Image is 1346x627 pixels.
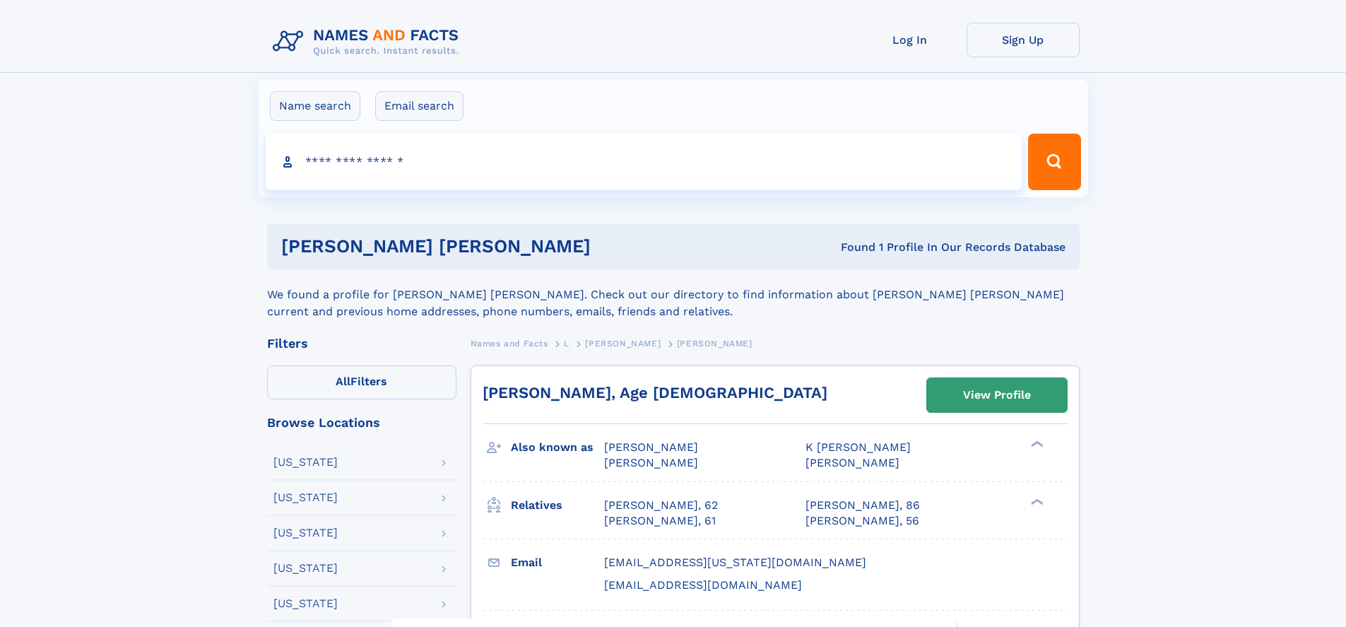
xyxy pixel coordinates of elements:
[266,134,1022,190] input: search input
[805,513,919,529] a: [PERSON_NAME], 56
[273,492,338,503] div: [US_STATE]
[564,339,569,348] span: L
[267,23,471,61] img: Logo Names and Facts
[604,440,698,454] span: [PERSON_NAME]
[267,416,456,429] div: Browse Locations
[511,435,604,459] h3: Also known as
[1028,134,1080,190] button: Search Button
[1027,440,1044,449] div: ❯
[267,337,456,350] div: Filters
[273,598,338,609] div: [US_STATE]
[270,91,360,121] label: Name search
[967,23,1080,57] a: Sign Up
[604,456,698,469] span: [PERSON_NAME]
[1027,497,1044,506] div: ❯
[805,456,899,469] span: [PERSON_NAME]
[585,339,661,348] span: [PERSON_NAME]
[273,563,338,574] div: [US_STATE]
[604,498,718,513] a: [PERSON_NAME], 62
[273,457,338,468] div: [US_STATE]
[281,238,716,255] h1: [PERSON_NAME] [PERSON_NAME]
[267,365,456,399] label: Filters
[511,493,604,517] h3: Relatives
[471,334,548,352] a: Names and Facts
[267,269,1080,320] div: We found a profile for [PERSON_NAME] [PERSON_NAME]. Check out our directory to find information a...
[483,384,827,402] a: [PERSON_NAME], Age [DEMOGRAPHIC_DATA]
[336,375,350,388] span: All
[805,498,920,513] a: [PERSON_NAME], 86
[604,578,802,592] span: [EMAIL_ADDRESS][DOMAIN_NAME]
[805,440,911,454] span: K [PERSON_NAME]
[375,91,464,121] label: Email search
[585,334,661,352] a: [PERSON_NAME]
[511,551,604,575] h3: Email
[677,339,752,348] span: [PERSON_NAME]
[716,240,1065,255] div: Found 1 Profile In Our Records Database
[564,334,569,352] a: L
[604,513,716,529] a: [PERSON_NAME], 61
[854,23,967,57] a: Log In
[927,378,1067,412] a: View Profile
[963,379,1031,411] div: View Profile
[273,527,338,539] div: [US_STATE]
[604,556,866,569] span: [EMAIL_ADDRESS][US_STATE][DOMAIN_NAME]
